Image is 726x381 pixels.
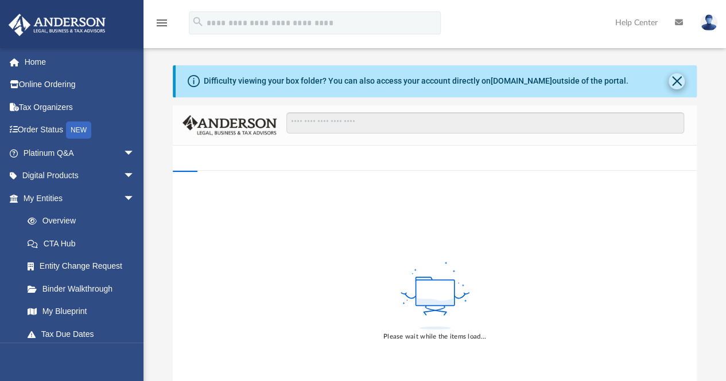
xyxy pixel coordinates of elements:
span: arrow_drop_down [123,187,146,210]
a: Tax Due Dates [16,323,152,345]
a: Online Ordering [8,73,152,96]
a: Digital Productsarrow_drop_down [8,164,152,187]
a: menu [155,22,169,30]
img: User Pic [700,14,717,31]
a: Order StatusNEW [8,119,152,142]
span: arrow_drop_down [123,164,146,188]
a: Platinum Q&Aarrow_drop_down [8,142,152,164]
a: My Entitiesarrow_drop_down [8,187,152,210]
a: My Blueprint [16,300,146,323]
div: Difficulty viewing your box folder? You can also access your account directly on outside of the p... [204,75,628,87]
a: CTA Hub [16,232,152,255]
img: Anderson Advisors Platinum Portal [5,14,109,36]
a: Entity Change Request [16,255,152,278]
span: arrow_drop_down [123,142,146,165]
a: Binder Walkthrough [16,277,152,300]
input: Search files and folders [286,112,684,134]
a: Overview [16,210,152,233]
i: search [192,15,204,28]
i: menu [155,16,169,30]
a: Home [8,50,152,73]
a: [DOMAIN_NAME] [491,76,552,85]
div: NEW [66,121,91,139]
a: Tax Organizers [8,96,152,119]
button: Close [669,73,685,89]
div: Please wait while the items load... [383,332,486,342]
